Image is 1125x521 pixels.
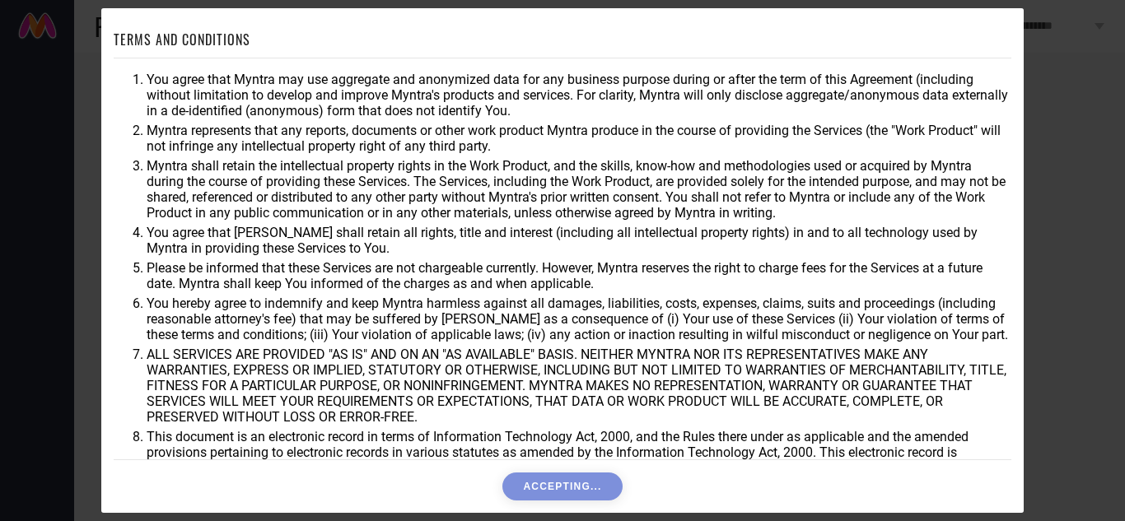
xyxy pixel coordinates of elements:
li: You hereby agree to indemnify and keep Myntra harmless against all damages, liabilities, costs, e... [147,295,1011,342]
li: You agree that [PERSON_NAME] shall retain all rights, title and interest (including all intellect... [147,225,1011,256]
li: This document is an electronic record in terms of Information Technology Act, 2000, and the Rules... [147,429,1011,476]
li: Myntra represents that any reports, documents or other work product Myntra produce in the course ... [147,123,1011,154]
h1: TERMS AND CONDITIONS [114,30,250,49]
li: Myntra shall retain the intellectual property rights in the Work Product, and the skills, know-ho... [147,158,1011,221]
li: ALL SERVICES ARE PROVIDED "AS IS" AND ON AN "AS AVAILABLE" BASIS. NEITHER MYNTRA NOR ITS REPRESEN... [147,347,1011,425]
li: Please be informed that these Services are not chargeable currently. However, Myntra reserves the... [147,260,1011,291]
li: You agree that Myntra may use aggregate and anonymized data for any business purpose during or af... [147,72,1011,119]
